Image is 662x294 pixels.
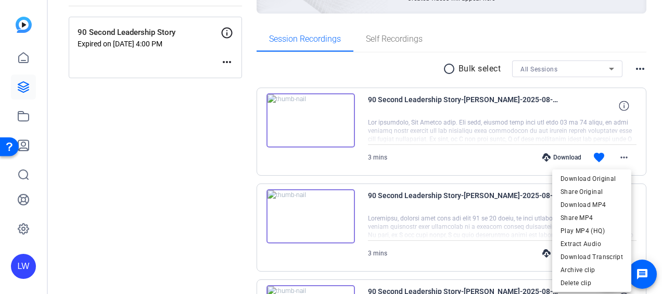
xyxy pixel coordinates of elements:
[561,238,623,250] span: Extract Audio
[561,264,623,276] span: Archive clip
[561,225,623,237] span: Play MP4 (HQ)
[561,186,623,198] span: Share Original
[561,277,623,289] span: Delete clip
[561,199,623,211] span: Download MP4
[561,212,623,224] span: Share MP4
[561,251,623,263] span: Download Transcript
[561,173,623,185] span: Download Original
